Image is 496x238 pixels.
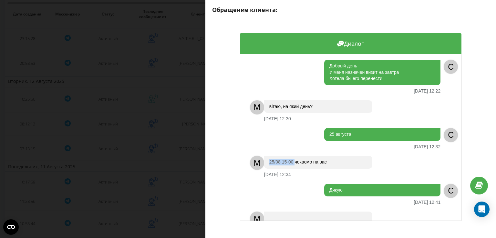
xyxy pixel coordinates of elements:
[444,128,458,142] div: C
[324,184,440,197] div: Дякую
[414,200,440,205] div: [DATE] 12:41
[240,33,461,54] div: Диалог
[324,128,440,141] div: 25 августа
[264,100,372,113] div: вітаю, на який день?
[444,184,458,198] div: C
[212,6,489,14] div: Обращение клиента:
[250,100,264,114] div: M
[264,212,372,224] div: .
[414,144,440,150] div: [DATE] 12:32
[324,60,440,85] div: Добрый день У меня назначен визит на завтра Хотела бы его перенести
[474,202,490,217] div: Open Intercom Messenger
[264,116,291,122] div: [DATE] 12:30
[250,156,264,170] div: M
[3,219,19,235] button: Open CMP widget
[264,172,291,177] div: [DATE] 12:34
[264,156,372,169] div: 25/08 15-00 чекаємо на вас
[250,212,264,226] div: M
[444,60,458,74] div: C
[414,88,440,94] div: [DATE] 12:22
